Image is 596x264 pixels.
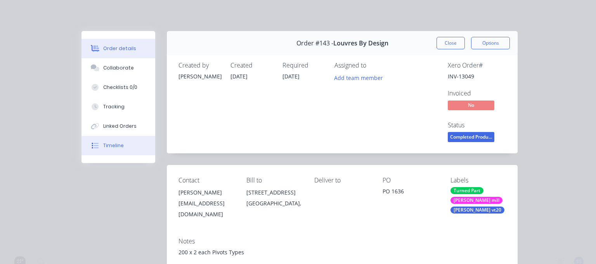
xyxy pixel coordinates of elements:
[246,177,302,184] div: Bill to
[178,187,234,220] div: [PERSON_NAME][EMAIL_ADDRESS][DOMAIN_NAME]
[448,90,506,97] div: Invoiced
[314,177,370,184] div: Deliver to
[448,62,506,69] div: Xero Order #
[230,73,248,80] span: [DATE]
[383,187,438,198] div: PO 1636
[103,45,136,52] div: Order details
[383,177,438,184] div: PO
[246,187,302,212] div: [STREET_ADDRESS][GEOGRAPHIC_DATA],
[448,132,494,142] span: Completed Produ...
[230,62,273,69] div: Created
[81,116,155,136] button: Linked Orders
[282,62,325,69] div: Required
[103,123,137,130] div: Linked Orders
[333,40,388,47] span: Louvres By Design
[81,58,155,78] button: Collaborate
[448,132,494,144] button: Completed Produ...
[437,37,465,49] button: Close
[81,136,155,155] button: Timeline
[282,73,300,80] span: [DATE]
[450,197,502,204] div: [PERSON_NAME] mill
[246,187,302,198] div: [STREET_ADDRESS]
[471,37,510,49] button: Options
[334,72,387,83] button: Add team member
[334,62,412,69] div: Assigned to
[448,101,494,110] span: No
[103,142,124,149] div: Timeline
[246,198,302,209] div: [GEOGRAPHIC_DATA],
[448,122,506,129] div: Status
[450,187,483,194] div: Turned Part
[296,40,333,47] span: Order #143 -
[81,97,155,116] button: Tracking
[103,84,137,91] div: Checklists 0/0
[178,238,506,245] div: Notes
[450,177,506,184] div: Labels
[103,103,125,110] div: Tracking
[330,72,387,83] button: Add team member
[81,39,155,58] button: Order details
[178,177,234,184] div: Contact
[450,207,504,214] div: [PERSON_NAME] vt20
[103,64,134,71] div: Collaborate
[178,62,221,69] div: Created by
[448,72,506,80] div: INV-13049
[81,78,155,97] button: Checklists 0/0
[178,72,221,80] div: [PERSON_NAME]
[178,248,506,256] div: 200 x 2 each Pivots Types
